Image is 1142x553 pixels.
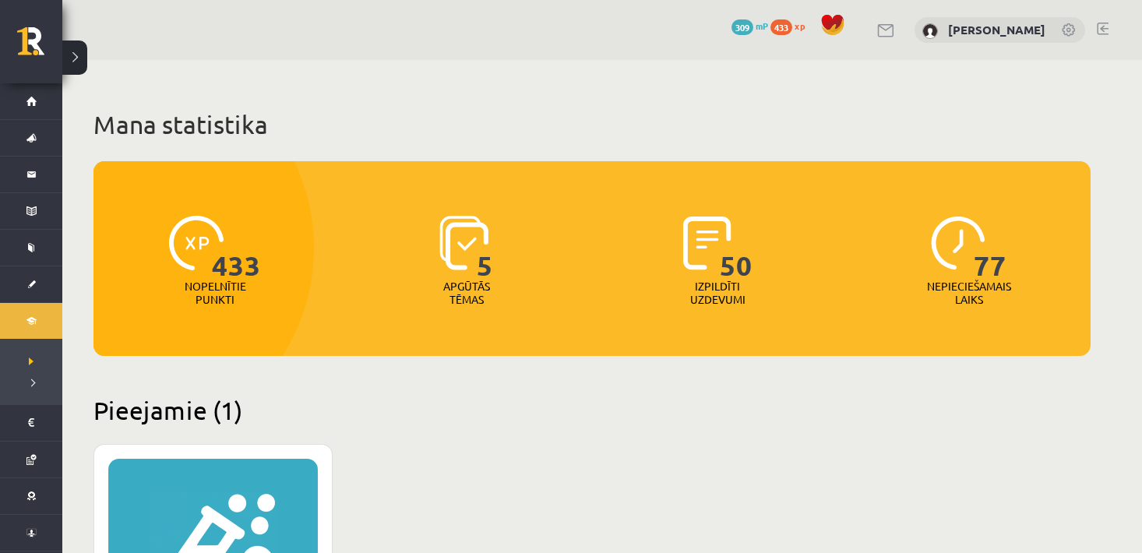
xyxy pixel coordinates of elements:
span: 309 [731,19,753,35]
h1: Mana statistika [93,109,1091,140]
p: Nepieciešamais laiks [927,280,1011,306]
p: Izpildīti uzdevumi [687,280,748,306]
span: 433 [770,19,792,35]
span: 77 [974,216,1006,280]
a: [PERSON_NAME] [948,22,1045,37]
img: Megija Saikovska [922,23,938,39]
span: mP [756,19,768,32]
img: icon-learned-topics-4a711ccc23c960034f471b6e78daf4a3bad4a20eaf4de84257b87e66633f6470.svg [439,216,488,270]
span: 433 [212,216,261,280]
img: icon-clock-7be60019b62300814b6bd22b8e044499b485619524d84068768e800edab66f18.svg [931,216,985,270]
h2: Pieejamie (1) [93,395,1091,425]
span: xp [795,19,805,32]
span: 5 [477,216,493,280]
a: 433 xp [770,19,812,32]
img: icon-xp-0682a9bc20223a9ccc6f5883a126b849a74cddfe5390d2b41b4391c66f2066e7.svg [169,216,224,270]
a: 309 mP [731,19,768,32]
p: Apgūtās tēmas [436,280,497,306]
img: icon-completed-tasks-ad58ae20a441b2904462921112bc710f1caf180af7a3daa7317a5a94f2d26646.svg [683,216,731,270]
p: Nopelnītie punkti [185,280,246,306]
span: 50 [720,216,753,280]
a: Rīgas 1. Tālmācības vidusskola [17,27,62,66]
